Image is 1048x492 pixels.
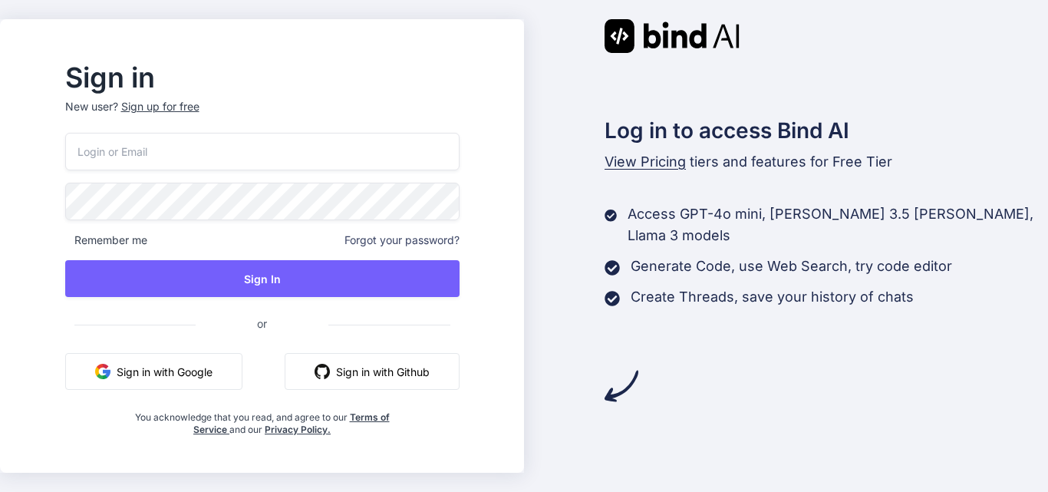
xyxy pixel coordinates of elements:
[65,133,460,170] input: Login or Email
[285,353,460,390] button: Sign in with Github
[196,305,328,342] span: or
[193,411,390,435] a: Terms of Service
[95,364,110,379] img: google
[344,233,460,248] span: Forgot your password?
[65,353,242,390] button: Sign in with Google
[631,256,952,277] p: Generate Code, use Web Search, try code editor
[265,424,331,435] a: Privacy Policy.
[605,19,740,53] img: Bind AI logo
[605,369,638,403] img: arrow
[628,203,1048,246] p: Access GPT-4o mini, [PERSON_NAME] 3.5 [PERSON_NAME], Llama 3 models
[65,99,460,133] p: New user?
[121,99,199,114] div: Sign up for free
[130,402,394,436] div: You acknowledge that you read, and agree to our and our
[65,65,460,90] h2: Sign in
[631,286,914,308] p: Create Threads, save your history of chats
[65,260,460,297] button: Sign In
[605,114,1048,147] h2: Log in to access Bind AI
[315,364,330,379] img: github
[605,151,1048,173] p: tiers and features for Free Tier
[65,233,147,248] span: Remember me
[605,154,686,170] span: View Pricing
